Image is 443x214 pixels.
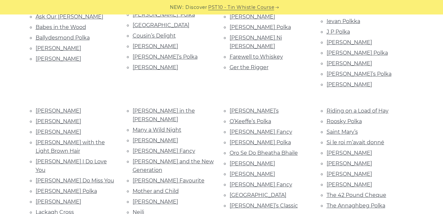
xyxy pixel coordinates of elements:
a: Oro Se Do Bheatha Bhaile [230,150,298,156]
a: PST10 - Tin Whistle Course [208,4,274,11]
a: [PERSON_NAME] [327,181,372,188]
a: Mother and Child [133,188,179,194]
a: Ievan Polkka [327,18,360,24]
a: [PERSON_NAME] Do Miss You [36,177,114,184]
a: [PERSON_NAME] Polka [36,188,97,194]
a: [PERSON_NAME] [327,60,372,67]
span: Discover [185,4,207,11]
a: Cousin’s Delight [133,33,176,39]
a: [PERSON_NAME] [230,13,275,20]
a: [PERSON_NAME]’s Classic [230,202,298,209]
a: Ballydesmond Polka [36,35,90,41]
a: [PERSON_NAME] [327,150,372,156]
span: NEW: [170,4,183,11]
a: [PERSON_NAME] Favourite [133,177,205,184]
a: [PERSON_NAME] Fancy [133,148,195,154]
a: [PERSON_NAME] [327,160,372,167]
a: The Annaghbeg Polka [327,202,385,209]
a: Si le roi m’avait donné [327,139,384,146]
a: [PERSON_NAME] [36,118,81,124]
a: [PERSON_NAME] Polka [230,139,291,146]
a: [PERSON_NAME] [36,45,81,51]
a: [PERSON_NAME] Ni [PERSON_NAME] [230,35,282,49]
a: Babes in the Wood [36,24,86,30]
a: [PERSON_NAME] Fancy [230,129,292,135]
a: [PERSON_NAME] [36,199,81,205]
a: [PERSON_NAME] [327,81,372,88]
a: Farewell to Whiskey [230,54,283,60]
a: [PERSON_NAME] [133,137,178,144]
a: [PERSON_NAME] Polka [327,50,388,56]
a: [PERSON_NAME] Fancy [230,181,292,188]
a: [PERSON_NAME] Polka [230,24,291,30]
a: [PERSON_NAME] [327,171,372,177]
a: [PERSON_NAME] [36,56,81,62]
a: [GEOGRAPHIC_DATA] [230,192,286,198]
a: J P Polka [327,29,350,35]
a: The 42 Pound Cheque [327,192,386,198]
a: [PERSON_NAME] [36,129,81,135]
a: [PERSON_NAME] in the [PERSON_NAME] [133,108,195,122]
a: Riding on a Load of Hay [327,108,389,114]
a: [PERSON_NAME] I Do Love You [36,158,107,173]
a: [PERSON_NAME] and the New Generation [133,158,214,173]
a: [PERSON_NAME] with the Light Brown Hair [36,139,105,154]
a: [PERSON_NAME] [133,199,178,205]
a: [PERSON_NAME]’s Polka [327,71,392,77]
a: O’Keeffe’s Polka [230,118,271,124]
a: Saint Mary’s [327,129,358,135]
a: [PERSON_NAME] [36,108,81,114]
a: Many a Wild Night [133,127,181,133]
a: [PERSON_NAME] [133,43,178,49]
a: Ask Our [PERSON_NAME] [36,13,103,20]
a: [PERSON_NAME]’s [230,108,279,114]
a: [PERSON_NAME] [230,160,275,167]
a: [PERSON_NAME] [327,39,372,45]
a: [PERSON_NAME]’ Polka [133,12,195,18]
a: [PERSON_NAME] [133,64,178,70]
a: [GEOGRAPHIC_DATA] [133,22,189,28]
a: Roosky Polka [327,118,362,124]
a: [PERSON_NAME] [230,171,275,177]
a: Ger the Rigger [230,64,269,70]
a: [PERSON_NAME]’s Polka [133,54,198,60]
